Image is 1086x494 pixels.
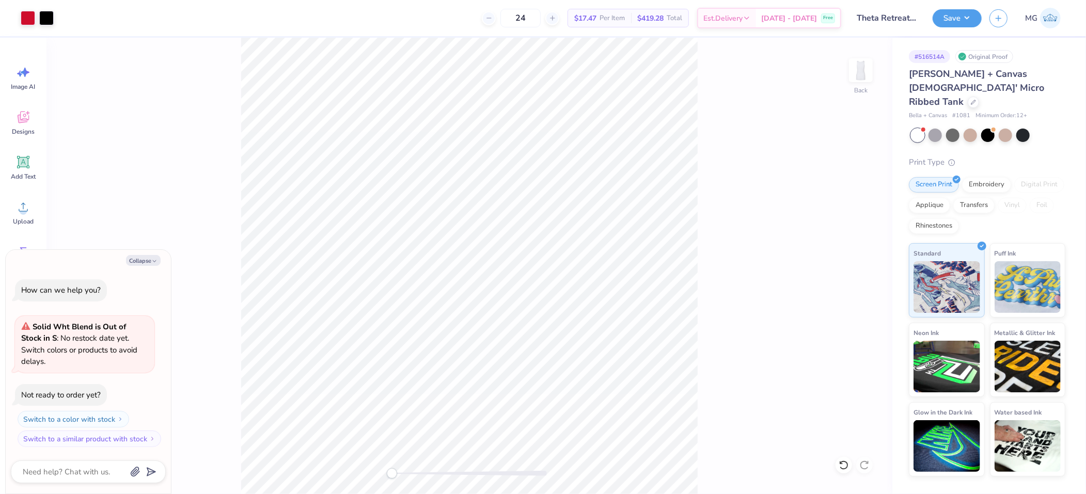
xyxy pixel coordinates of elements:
span: [DATE] - [DATE] [761,13,817,24]
span: : No restock date yet. Switch colors or products to avoid delays. [21,322,137,367]
span: $419.28 [637,13,664,24]
div: Print Type [909,156,1065,168]
button: Switch to a color with stock [18,411,129,427]
span: MG [1025,12,1037,24]
input: Untitled Design [849,8,925,28]
span: Upload [13,217,34,226]
span: Image AI [11,83,36,91]
img: Glow in the Dark Ink [914,420,980,472]
div: Accessibility label [387,468,397,479]
img: Water based Ink [995,420,1061,472]
input: – – [500,9,541,27]
img: Mary Grace [1040,8,1061,28]
span: Add Text [11,172,36,181]
img: Switch to a similar product with stock [149,436,155,442]
span: Standard [914,248,941,259]
span: Per Item [600,13,625,24]
span: Neon Ink [914,327,939,338]
span: Designs [12,128,35,136]
img: Standard [914,261,980,313]
div: Screen Print [909,177,959,193]
div: # 516514A [909,50,950,63]
div: Vinyl [998,198,1027,213]
span: Metallic & Glitter Ink [995,327,1056,338]
span: $17.47 [574,13,596,24]
div: Transfers [953,198,995,213]
div: How can we help you? [21,285,101,295]
span: Puff Ink [995,248,1016,259]
button: Switch to a similar product with stock [18,431,161,447]
a: MG [1020,8,1065,28]
img: Switch to a color with stock [117,416,123,422]
span: Glow in the Dark Ink [914,407,972,418]
span: Free [823,14,833,22]
div: Not ready to order yet? [21,390,101,400]
div: Foil [1030,198,1054,213]
img: Puff Ink [995,261,1061,313]
span: Water based Ink [995,407,1042,418]
button: Collapse [126,255,161,266]
div: Embroidery [962,177,1011,193]
img: Metallic & Glitter Ink [995,341,1061,392]
strong: Solid Wht Blend is Out of Stock in S [21,322,126,344]
div: Applique [909,198,950,213]
div: Original Proof [955,50,1013,63]
span: Bella + Canvas [909,111,947,120]
div: Digital Print [1014,177,1064,193]
span: Total [667,13,682,24]
span: [PERSON_NAME] + Canvas [DEMOGRAPHIC_DATA]' Micro Ribbed Tank [909,68,1044,108]
img: Back [851,60,871,81]
div: Rhinestones [909,218,959,234]
span: Est. Delivery [703,13,743,24]
span: Minimum Order: 12 + [975,111,1027,120]
button: Save [933,9,982,27]
img: Neon Ink [914,341,980,392]
span: # 1081 [952,111,970,120]
div: Back [854,86,868,95]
